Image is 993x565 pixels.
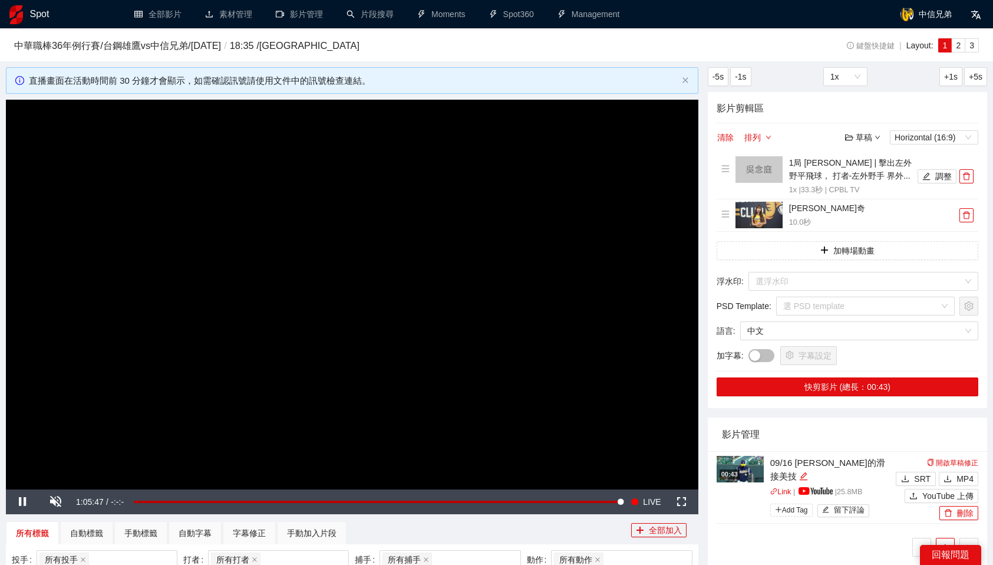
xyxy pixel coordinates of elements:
[906,41,933,50] span: Layout:
[922,172,931,182] span: edit
[770,487,893,498] p: | | 25.8 MB
[717,324,735,337] span: 語言 :
[70,527,103,540] div: 自動標籤
[347,9,394,19] a: search片段搜尋
[80,557,86,563] span: close
[943,475,952,484] span: download
[106,497,108,507] span: /
[914,472,931,485] span: SRT
[626,490,665,514] button: Seek to live, currently playing live
[956,472,974,485] span: MP4
[735,156,783,183] img: 160x90.png
[909,492,918,501] span: upload
[717,300,771,313] span: PSD Template :
[15,76,24,85] span: info-circle
[276,9,323,19] a: video-camera影片管理
[817,504,870,517] button: edit留下評論
[959,538,978,557] button: right
[744,130,772,144] button: 排列down
[943,41,948,50] span: 1
[927,459,934,466] span: copy
[766,134,771,142] span: down
[799,472,808,481] span: edit
[969,41,974,50] span: 3
[845,131,880,144] div: 草稿
[233,527,266,540] div: 字幕修正
[847,42,855,50] span: info-circle
[959,169,974,183] button: delete
[770,504,813,517] span: Add Tag
[16,527,49,540] div: 所有標籤
[124,527,157,540] div: 手動標籤
[912,538,931,557] button: left
[780,346,837,365] button: setting字幕設定
[959,297,978,316] button: setting
[905,489,978,503] button: uploadYouTube 上傳
[721,210,730,218] span: menu
[847,42,895,50] span: 鍵盤快捷鍵
[252,557,258,563] span: close
[6,490,39,514] button: Pause
[960,211,973,219] span: delete
[747,322,971,340] span: 中文
[712,70,724,83] span: -5s
[789,156,915,182] h4: 1局 [PERSON_NAME] | 擊出左外野平飛球， 打者-左外野手 界外...
[789,185,915,196] p: 1x | 33.3 秒 | CPBL TV
[896,472,936,486] button: downloadSRT
[735,70,746,83] span: -1s
[9,5,23,24] img: logo
[960,172,973,180] span: delete
[936,538,955,557] li: 1
[29,74,677,88] div: 直播畫面在活動時間前 30 分鐘才會顯示，如需確認訊號請使用文件中的訊號檢查連結。
[717,456,764,482] img: 1f062c56-61d6-405c-a3b1-3a5808616b8a.jpg
[901,475,909,484] span: download
[708,67,728,86] button: -5s
[895,131,974,144] span: Horizontal (16:9)
[969,70,982,83] span: +5s
[959,538,978,557] li: 下一頁
[717,275,744,288] span: 浮水印 :
[775,506,782,513] span: plus
[918,544,925,551] span: left
[845,133,853,142] span: folder-open
[717,349,744,362] span: 加字幕 :
[287,527,337,540] div: 手動加入片段
[636,526,644,536] span: plus
[912,538,931,557] li: 上一頁
[830,68,860,86] span: 1x
[820,246,829,255] span: plus
[956,41,961,50] span: 2
[111,497,124,507] span: -:-:-
[936,538,954,556] a: 1
[799,469,808,484] div: 編輯
[959,208,974,222] button: delete
[822,506,830,515] span: edit
[717,130,734,144] button: 清除
[939,472,978,486] button: downloadMP4
[900,7,914,21] img: avatar
[39,490,72,514] button: Unmute
[789,217,956,229] p: 10.0 秒
[489,9,534,19] a: thunderboltSpot360
[944,509,952,518] span: delete
[682,77,689,84] button: close
[965,544,972,551] span: right
[717,377,978,396] button: 快剪影片 (總長：00:43)
[770,488,791,496] a: linkLink
[789,202,956,215] h4: [PERSON_NAME]奇
[799,487,833,495] img: yt_logo_rgb_light.a676ea31.png
[6,100,698,490] div: Video Player
[730,67,751,86] button: -1s
[922,490,974,502] span: YouTube 上傳
[417,9,466,19] a: thunderboltMoments
[76,497,104,507] span: 1:05:47
[643,490,661,514] span: LIVE
[722,418,973,451] div: 影片管理
[179,527,212,540] div: 自動字幕
[205,9,252,19] a: upload素材管理
[770,456,893,484] div: 09/16 [PERSON_NAME]的滑接美技
[735,202,783,228] img: thumbnail.png
[557,9,620,19] a: thunderboltManagement
[875,134,880,140] span: down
